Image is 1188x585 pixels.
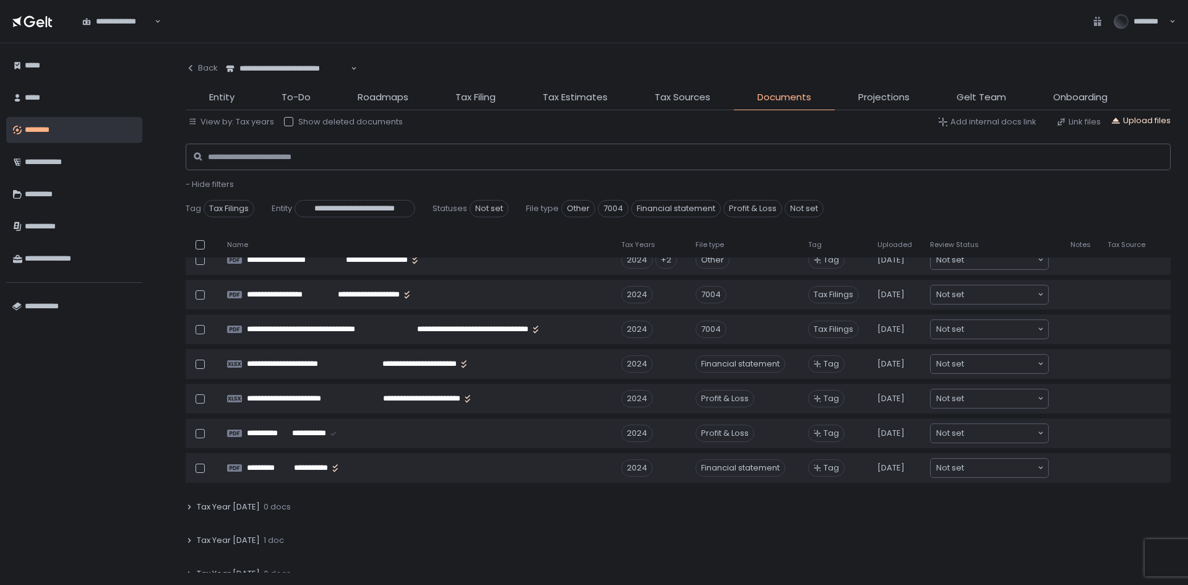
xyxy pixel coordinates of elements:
[936,462,964,474] span: Not set
[877,289,905,300] span: [DATE]
[186,179,234,190] button: - Hide filters
[931,251,1048,269] div: Search for option
[877,428,905,439] span: [DATE]
[543,90,608,105] span: Tax Estimates
[931,389,1048,408] div: Search for option
[197,501,260,513] span: Tax Year [DATE]
[227,240,248,249] span: Name
[186,63,218,74] div: Back
[824,428,839,439] span: Tag
[209,90,235,105] span: Entity
[931,320,1048,339] div: Search for option
[930,240,979,249] span: Review Status
[824,358,839,370] span: Tag
[655,251,677,269] div: +2
[621,286,653,303] div: 2024
[858,90,910,105] span: Projections
[695,321,726,338] div: 7004
[877,324,905,335] span: [DATE]
[264,568,291,579] span: 0 docs
[695,355,785,373] div: Financial statement
[936,427,964,440] span: Not set
[695,390,754,407] div: Profit & Loss
[757,90,811,105] span: Documents
[964,462,1036,474] input: Search for option
[621,321,653,338] div: 2024
[621,240,655,249] span: Tax Years
[931,424,1048,443] div: Search for option
[936,323,964,336] span: Not set
[931,355,1048,373] div: Search for option
[936,358,964,370] span: Not set
[1056,116,1101,128] button: Link files
[204,200,254,217] span: Tax Filings
[877,393,905,404] span: [DATE]
[695,251,730,269] div: Other
[964,358,1036,370] input: Search for option
[824,462,839,474] span: Tag
[936,392,964,405] span: Not set
[272,203,292,214] span: Entity
[957,90,1006,105] span: Gelt Team
[964,392,1036,405] input: Search for option
[197,568,260,579] span: Tax Year [DATE]
[964,288,1036,301] input: Search for option
[723,200,782,217] span: Profit & Loss
[695,425,754,442] div: Profit & Loss
[877,358,905,370] span: [DATE]
[808,286,859,303] span: Tax Filings
[621,425,653,442] div: 2024
[938,116,1036,128] button: Add internal docs link
[470,200,509,217] span: Not set
[358,90,408,105] span: Roadmaps
[188,116,274,128] button: View by: Tax years
[74,9,161,35] div: Search for option
[964,323,1036,336] input: Search for option
[186,203,201,214] span: Tag
[561,200,595,217] span: Other
[264,535,284,546] span: 1 doc
[1053,90,1108,105] span: Onboarding
[349,63,350,75] input: Search for option
[824,254,839,266] span: Tag
[1111,115,1171,126] button: Upload files
[964,427,1036,440] input: Search for option
[785,200,824,217] span: Not set
[621,390,653,407] div: 2024
[695,459,785,477] div: Financial statement
[621,355,653,373] div: 2024
[964,254,1036,266] input: Search for option
[877,254,905,266] span: [DATE]
[1108,240,1145,249] span: Tax Source
[936,288,964,301] span: Not set
[877,240,912,249] span: Uploaded
[808,240,822,249] span: Tag
[282,90,311,105] span: To-Do
[218,56,357,82] div: Search for option
[455,90,496,105] span: Tax Filing
[433,203,467,214] span: Statuses
[824,393,839,404] span: Tag
[526,203,559,214] span: File type
[598,200,629,217] span: 7004
[695,240,724,249] span: File type
[264,501,291,513] span: 0 docs
[931,459,1048,477] div: Search for option
[808,321,859,338] span: Tax Filings
[621,459,653,477] div: 2024
[695,286,726,303] div: 7004
[631,200,721,217] span: Financial statement
[1070,240,1091,249] span: Notes
[621,251,653,269] div: 2024
[197,535,260,546] span: Tax Year [DATE]
[931,285,1048,304] div: Search for option
[877,462,905,474] span: [DATE]
[186,56,218,80] button: Back
[186,178,234,190] span: - Hide filters
[936,254,964,266] span: Not set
